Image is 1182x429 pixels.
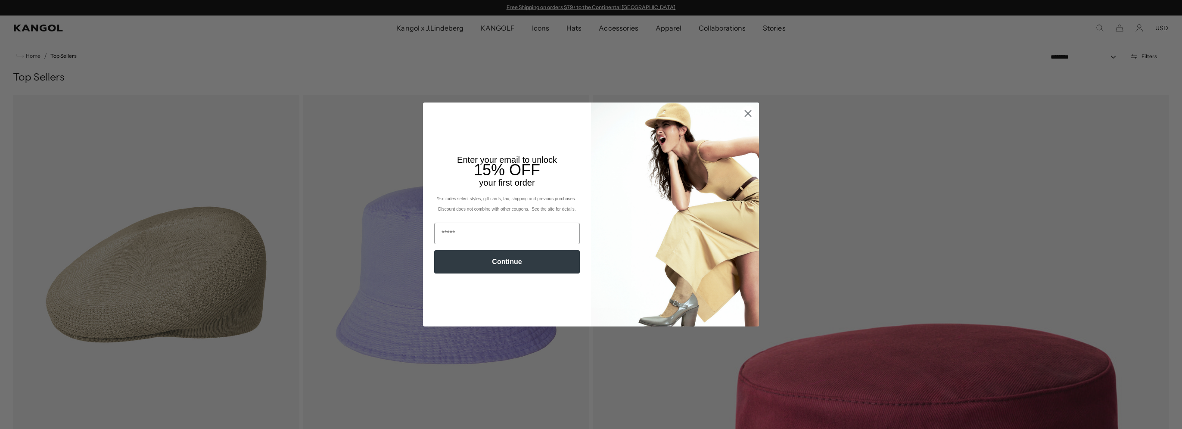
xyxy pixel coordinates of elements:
img: 93be19ad-e773-4382-80b9-c9d740c9197f.jpeg [591,103,759,326]
span: 15% OFF [474,161,540,179]
span: your first order [479,178,535,187]
input: Email [434,223,580,244]
span: *Excludes select styles, gift cards, tax, shipping and previous purchases. Discount does not comb... [437,196,577,211]
span: Enter your email to unlock [457,155,557,165]
button: Close dialog [740,106,756,121]
button: Continue [434,250,580,274]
